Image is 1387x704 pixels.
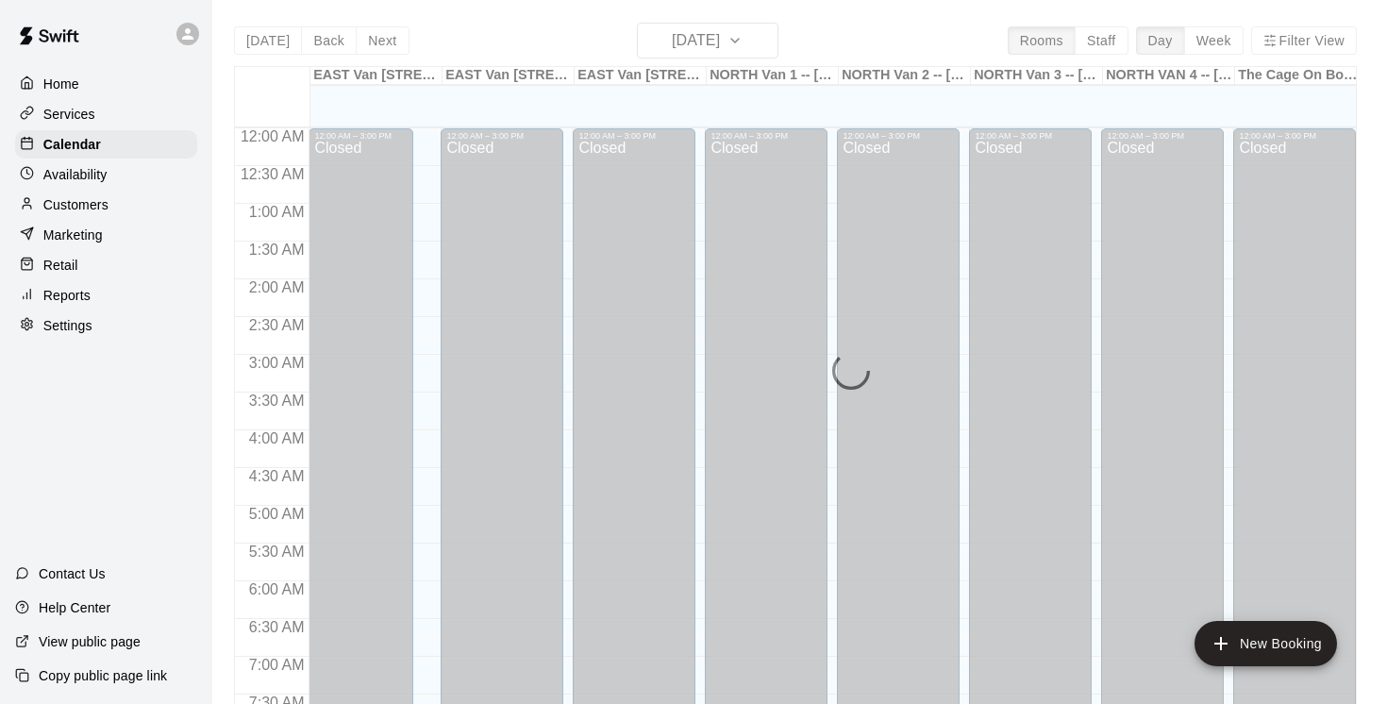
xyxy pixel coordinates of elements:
[975,131,1086,141] div: 12:00 AM – 3:00 PM
[15,191,197,219] a: Customers
[244,242,309,258] span: 1:30 AM
[1239,131,1350,141] div: 12:00 AM – 3:00 PM
[15,70,197,98] a: Home
[443,67,575,85] div: EAST Van [STREET_ADDRESS]
[839,67,971,85] div: NORTH Van 2 -- [STREET_ADDRESS]
[236,166,309,182] span: 12:30 AM
[43,286,91,305] p: Reports
[15,221,197,249] a: Marketing
[244,506,309,522] span: 5:00 AM
[310,67,443,85] div: EAST Van [STREET_ADDRESS]
[43,316,92,335] p: Settings
[244,619,309,635] span: 6:30 AM
[710,131,822,141] div: 12:00 AM – 3:00 PM
[446,131,558,141] div: 12:00 AM – 3:00 PM
[43,75,79,93] p: Home
[244,317,309,333] span: 2:30 AM
[39,598,110,617] p: Help Center
[39,666,167,685] p: Copy public page link
[39,564,106,583] p: Contact Us
[1235,67,1367,85] div: The Cage On Boundary 1 -- [STREET_ADDRESS] ([PERSON_NAME] & [PERSON_NAME]), [GEOGRAPHIC_DATA]
[244,581,309,597] span: 6:00 AM
[43,226,103,244] p: Marketing
[244,430,309,446] span: 4:00 AM
[15,311,197,340] a: Settings
[39,632,141,651] p: View public page
[244,544,309,560] span: 5:30 AM
[575,67,707,85] div: EAST Van [STREET_ADDRESS]
[244,657,309,673] span: 7:00 AM
[244,393,309,409] span: 3:30 AM
[15,251,197,279] a: Retail
[314,131,408,141] div: 12:00 AM – 3:00 PM
[843,131,954,141] div: 12:00 AM – 3:00 PM
[707,67,839,85] div: NORTH Van 1 -- [STREET_ADDRESS]
[15,130,197,159] a: Calendar
[15,160,197,189] a: Availability
[15,100,197,128] a: Services
[1107,131,1218,141] div: 12:00 AM – 3:00 PM
[971,67,1103,85] div: NORTH Van 3 -- [STREET_ADDRESS]
[43,256,78,275] p: Retail
[15,281,197,310] a: Reports
[43,135,101,154] p: Calendar
[578,131,690,141] div: 12:00 AM – 3:00 PM
[43,105,95,124] p: Services
[244,468,309,484] span: 4:30 AM
[1103,67,1235,85] div: NORTH VAN 4 -- [STREET_ADDRESS]
[244,279,309,295] span: 2:00 AM
[1195,621,1337,666] button: add
[236,128,309,144] span: 12:00 AM
[43,165,108,184] p: Availability
[244,204,309,220] span: 1:00 AM
[43,195,109,214] p: Customers
[244,355,309,371] span: 3:00 AM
